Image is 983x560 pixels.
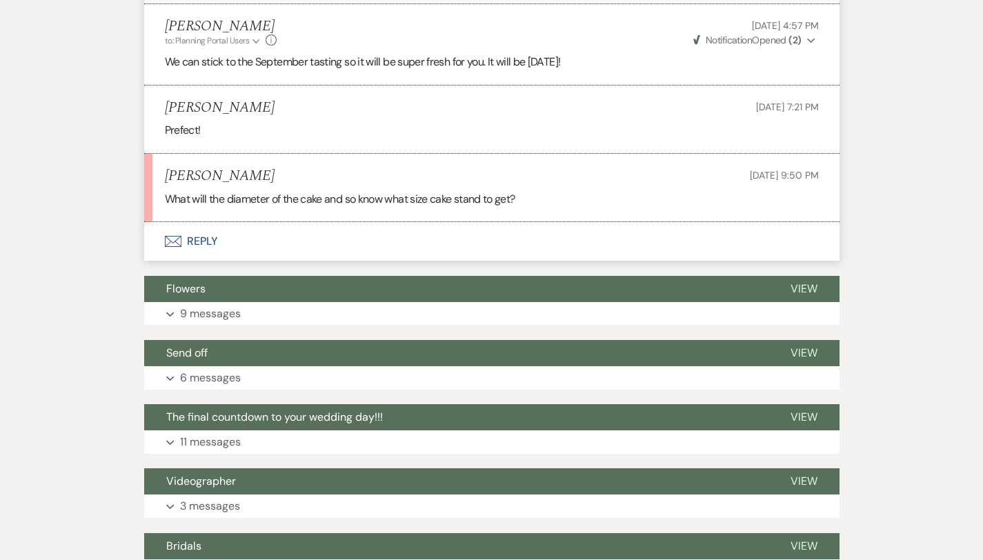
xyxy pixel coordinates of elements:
[144,430,840,454] button: 11 messages
[144,468,768,494] button: Videographer
[166,346,208,360] span: Send off
[768,533,840,559] button: View
[791,410,817,424] span: View
[180,497,240,515] p: 3 messages
[144,302,840,326] button: 9 messages
[791,474,817,488] span: View
[144,494,840,518] button: 3 messages
[165,53,819,71] p: We can stick to the September tasting so it will be super fresh for you. It will be [DATE]!
[165,34,263,47] button: to: Planning Portal Users
[166,474,236,488] span: Videographer
[180,433,241,451] p: 11 messages
[756,101,818,113] span: [DATE] 7:21 PM
[165,18,277,35] h5: [PERSON_NAME]
[165,168,275,185] h5: [PERSON_NAME]
[144,533,768,559] button: Bridals
[166,539,201,553] span: Bridals
[166,410,383,424] span: The final countdown to your wedding day!!!
[791,539,817,553] span: View
[693,34,802,46] span: Opened
[144,340,768,366] button: Send off
[691,33,819,48] button: NotificationOpened (2)
[166,281,206,296] span: Flowers
[706,34,752,46] span: Notification
[768,276,840,302] button: View
[750,169,818,181] span: [DATE] 9:50 PM
[165,190,819,208] p: What will the diameter of the cake and so know what size cake stand to get?
[768,468,840,494] button: View
[180,305,241,323] p: 9 messages
[768,340,840,366] button: View
[791,281,817,296] span: View
[768,404,840,430] button: View
[165,35,250,46] span: to: Planning Portal Users
[144,404,768,430] button: The final countdown to your wedding day!!!
[165,121,819,139] p: Prefect!
[165,99,275,117] h5: [PERSON_NAME]
[788,34,801,46] strong: ( 2 )
[144,276,768,302] button: Flowers
[144,222,840,261] button: Reply
[791,346,817,360] span: View
[144,366,840,390] button: 6 messages
[180,369,241,387] p: 6 messages
[752,19,818,32] span: [DATE] 4:57 PM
